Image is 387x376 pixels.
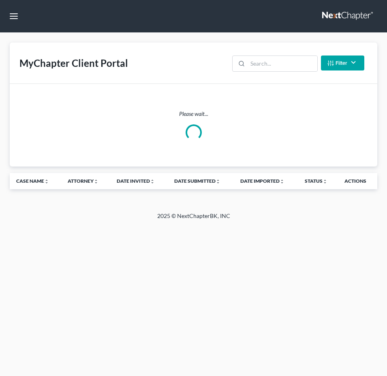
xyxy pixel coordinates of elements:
[323,179,327,184] i: unfold_more
[216,179,220,184] i: unfold_more
[68,178,98,184] a: Attorneyunfold_more
[44,179,49,184] i: unfold_more
[305,178,327,184] a: Statusunfold_more
[150,179,155,184] i: unfold_more
[240,178,284,184] a: Date Importedunfold_more
[248,56,317,71] input: Search...
[16,110,371,118] p: Please wait...
[117,178,155,184] a: Date Invitedunfold_more
[19,57,128,70] div: MyChapter Client Portal
[338,173,377,189] th: Actions
[280,179,284,184] i: unfold_more
[94,179,98,184] i: unfold_more
[48,212,340,226] div: 2025 © NextChapterBK, INC
[16,178,49,184] a: Case Nameunfold_more
[174,178,220,184] a: Date Submittedunfold_more
[321,56,364,70] button: Filter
